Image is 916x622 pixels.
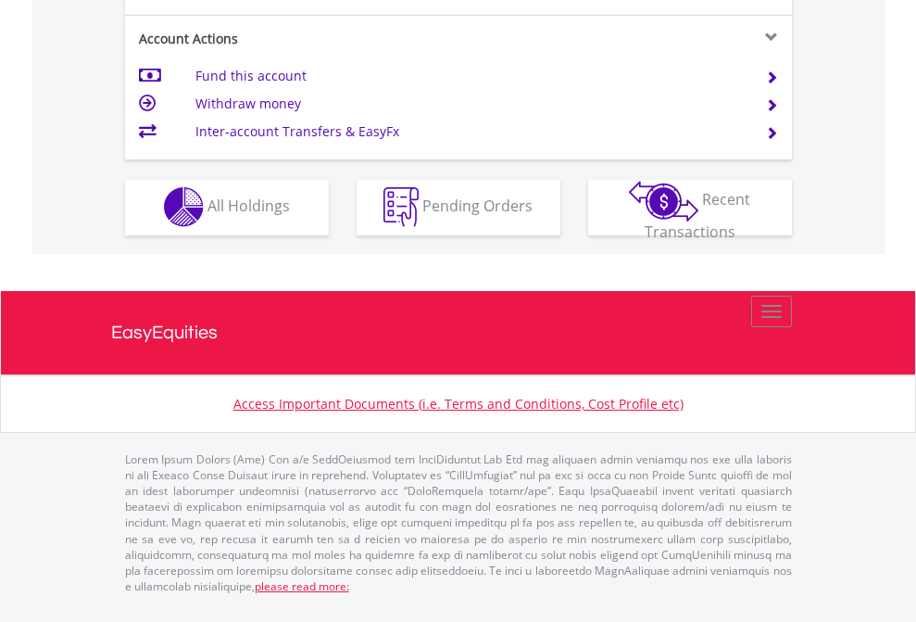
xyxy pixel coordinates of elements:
[111,291,806,374] a: EasyEquities
[588,180,792,235] button: Recent Transactions
[125,180,329,235] button: All Holdings
[357,180,560,235] button: Pending Orders
[233,395,684,413] a: Access Important Documents (i.e. Terms and Conditions, Cost Profile etc)
[164,187,204,227] img: holdings-wht.png
[207,196,290,216] span: All Holdings
[195,90,743,118] td: Withdraw money
[195,118,743,146] td: Inter-account Transfers & EasyFx
[195,62,743,90] td: Fund this account
[125,30,458,48] div: Account Actions
[255,578,349,594] a: please read more:
[383,187,419,227] img: pending_instructions-wht.png
[422,196,533,216] span: Pending Orders
[629,181,698,222] img: transactions-zar-wht.png
[125,451,792,594] p: Lorem Ipsum Dolors (Ame) Con a/e SeddOeiusmod tem InciDiduntut Lab Etd mag aliquaen admin veniamq...
[645,189,751,242] span: Recent Transactions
